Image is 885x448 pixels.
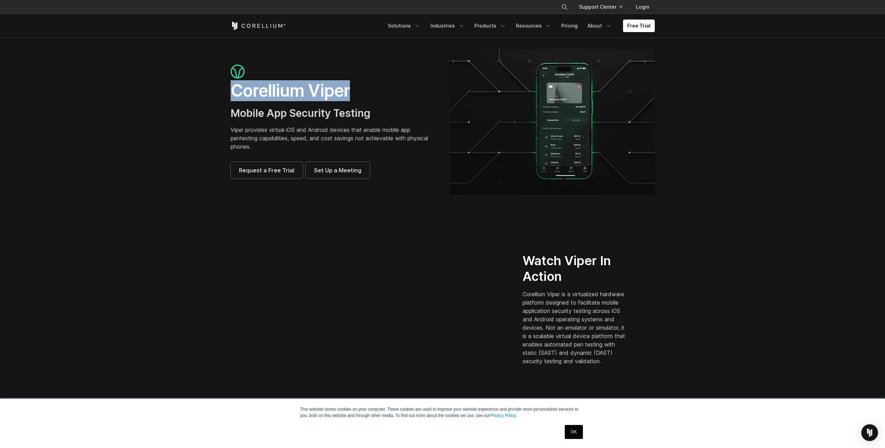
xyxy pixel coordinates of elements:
a: Support Center [573,1,628,13]
a: Products [470,20,510,32]
a: About [583,20,616,32]
a: Set Up a Meeting [306,162,370,179]
div: Open Intercom Messenger [861,424,878,441]
img: viper_icon_large [231,65,245,79]
div: Navigation Menu [384,20,655,32]
span: Mobile App Security Testing [231,107,370,119]
h1: Corellium Viper [231,80,436,101]
a: OK [565,425,583,439]
a: Resources [512,20,556,32]
a: Request a Free Trial [231,162,303,179]
p: Viper provides virtual iOS and Android devices that enable mobile app pentesting capabilities, sp... [231,126,436,151]
a: Free Trial [623,20,655,32]
a: Pricing [557,20,582,32]
div: Navigation Menu [553,1,655,13]
p: Corellium Viper is a virtualized hardware platform designed to facilitate mobile application secu... [523,290,628,365]
a: Corellium Home [231,22,286,30]
a: Industries [426,20,469,32]
h2: Watch Viper In Action [523,253,628,284]
a: Privacy Policy. [490,413,517,418]
img: viper_hero [450,49,655,194]
button: Search [558,1,571,13]
a: Login [630,1,655,13]
span: Request a Free Trial [239,166,294,174]
p: This website stores cookies on your computer. These cookies are used to improve your website expe... [300,406,585,419]
a: Solutions [384,20,425,32]
span: Set Up a Meeting [314,166,361,174]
